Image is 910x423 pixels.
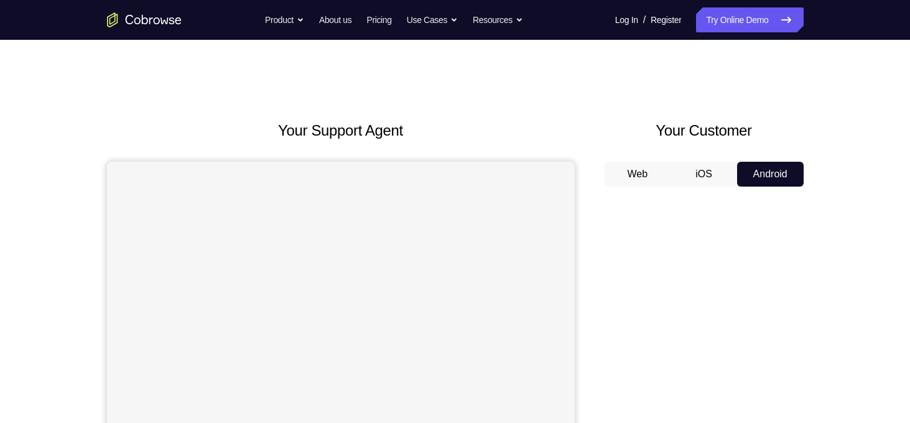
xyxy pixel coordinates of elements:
[651,7,681,32] a: Register
[107,119,575,142] h2: Your Support Agent
[605,119,804,142] h2: Your Customer
[107,12,182,27] a: Go to the home page
[319,7,351,32] a: About us
[473,7,523,32] button: Resources
[671,162,737,187] button: iOS
[366,7,391,32] a: Pricing
[737,162,804,187] button: Android
[605,162,671,187] button: Web
[696,7,803,32] a: Try Online Demo
[265,7,304,32] button: Product
[407,7,458,32] button: Use Cases
[615,7,638,32] a: Log In
[643,12,646,27] span: /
